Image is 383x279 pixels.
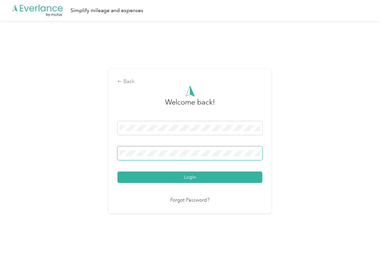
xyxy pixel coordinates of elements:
[165,97,215,114] h3: greeting
[346,242,383,279] iframe: Everlance-gr Chat Button Frame
[117,78,262,86] div: Back
[70,7,143,15] div: Simplify mileage and expenses
[117,172,262,183] button: Login
[170,197,209,204] a: Forgot Password?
